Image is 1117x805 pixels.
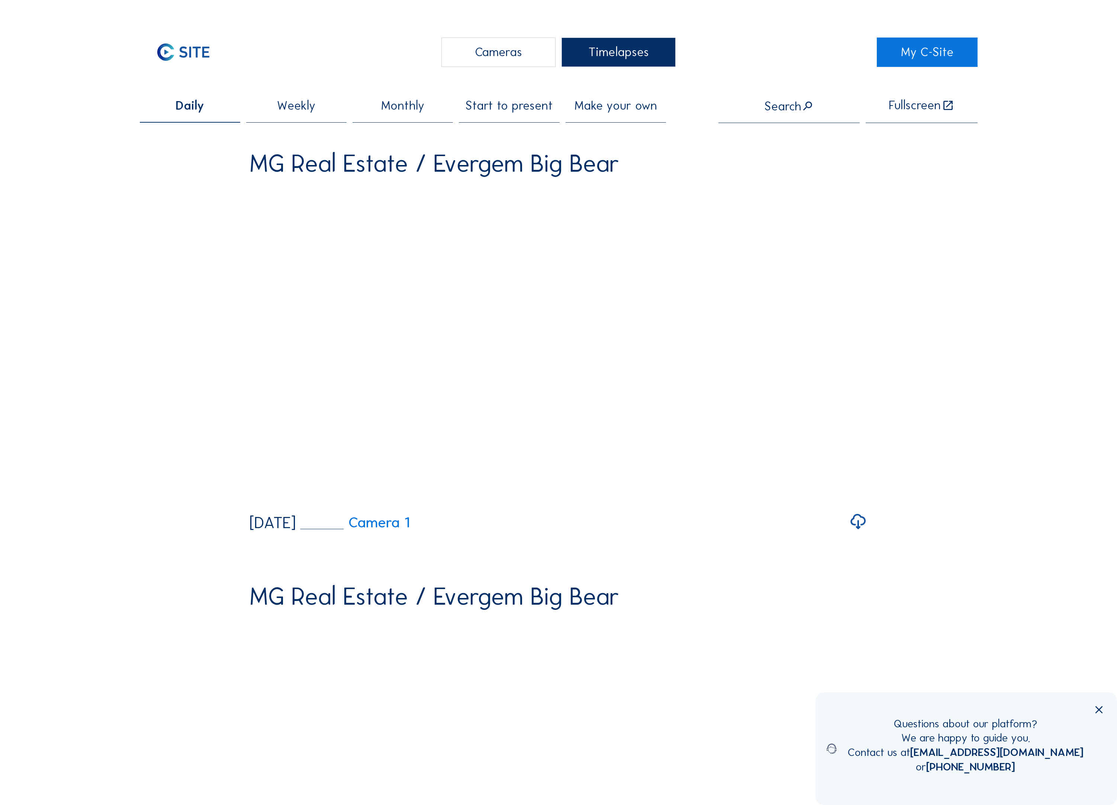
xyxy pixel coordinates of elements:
div: Cameras [441,38,555,67]
a: C-SITE Logo [140,38,240,67]
div: Fullscreen [889,99,941,112]
div: Contact us at [848,745,1084,760]
div: MG Real Estate / Evergem Big Bear [250,151,619,176]
div: We are happy to guide you. [848,731,1084,745]
span: Monthly [381,100,424,112]
a: [PHONE_NUMBER] [926,760,1015,773]
div: or [848,760,1084,774]
span: Start to present [466,100,553,112]
span: Daily [176,100,204,112]
a: My C-Site [877,38,977,67]
video: Your browser does not support the video tag. [250,190,867,499]
a: [EMAIL_ADDRESS][DOMAIN_NAME] [910,746,1084,759]
div: Questions about our platform? [848,717,1084,731]
img: C-SITE Logo [140,38,228,67]
div: MG Real Estate / Evergem Big Bear [250,584,619,609]
div: [DATE] [250,515,296,531]
a: Camera 1 [300,515,409,530]
img: operator [827,717,837,781]
span: Make your own [574,100,657,112]
span: Weekly [277,100,315,112]
div: Timelapses [561,38,675,67]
